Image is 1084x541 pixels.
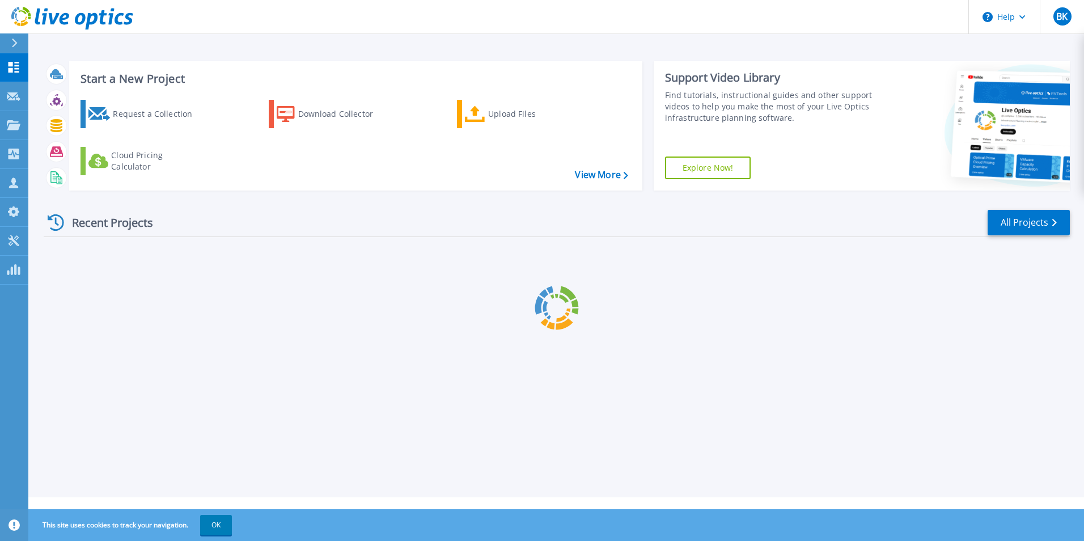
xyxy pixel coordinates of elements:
div: Find tutorials, instructional guides and other support videos to help you make the most of your L... [665,90,877,124]
a: Cloud Pricing Calculator [81,147,207,175]
a: View More [575,170,628,180]
div: Cloud Pricing Calculator [111,150,202,172]
div: Upload Files [488,103,579,125]
h3: Start a New Project [81,73,628,85]
span: This site uses cookies to track your navigation. [31,515,232,535]
a: Explore Now! [665,157,751,179]
div: Support Video Library [665,70,877,85]
div: Recent Projects [44,209,168,236]
a: Download Collector [269,100,395,128]
a: Upload Files [457,100,583,128]
div: Request a Collection [113,103,204,125]
a: Request a Collection [81,100,207,128]
span: BK [1056,12,1068,21]
a: All Projects [988,210,1070,235]
div: Download Collector [298,103,389,125]
button: OK [200,515,232,535]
